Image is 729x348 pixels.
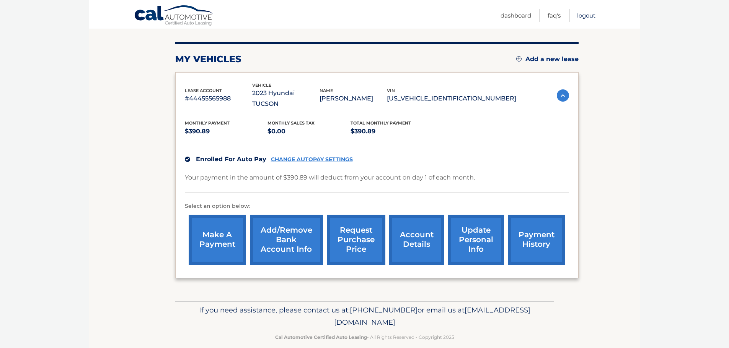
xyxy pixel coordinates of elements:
[180,304,549,329] p: If you need assistance, please contact us at: or email us at
[508,215,565,265] a: payment history
[275,334,367,340] strong: Cal Automotive Certified Auto Leasing
[185,202,569,211] p: Select an option below:
[501,9,531,22] a: Dashboard
[516,55,579,63] a: Add a new lease
[351,126,434,137] p: $390.89
[250,215,323,265] a: Add/Remove bank account info
[185,120,230,126] span: Monthly Payment
[320,88,333,93] span: name
[387,93,516,104] p: [US_VEHICLE_IDENTIFICATION_NUMBER]
[327,215,385,265] a: request purchase price
[185,93,252,104] p: #44455565988
[448,215,504,265] a: update personal info
[252,83,271,88] span: vehicle
[271,156,353,163] a: CHANGE AUTOPAY SETTINGS
[185,157,190,162] img: check.svg
[185,88,222,93] span: lease account
[180,333,549,341] p: - All Rights Reserved - Copyright 2025
[134,5,214,27] a: Cal Automotive
[252,88,320,109] p: 2023 Hyundai TUCSON
[548,9,561,22] a: FAQ's
[267,120,315,126] span: Monthly sales Tax
[350,306,418,314] span: [PHONE_NUMBER]
[185,172,475,183] p: Your payment in the amount of $390.89 will deduct from your account on day 1 of each month.
[185,126,268,137] p: $390.89
[351,120,411,126] span: Total Monthly Payment
[577,9,595,22] a: Logout
[196,155,266,163] span: Enrolled For Auto Pay
[267,126,351,137] p: $0.00
[389,215,444,265] a: account details
[189,215,246,265] a: make a payment
[387,88,395,93] span: vin
[516,56,522,62] img: add.svg
[175,53,241,65] h2: my vehicles
[557,89,569,102] img: accordion-active.svg
[320,93,387,104] p: [PERSON_NAME]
